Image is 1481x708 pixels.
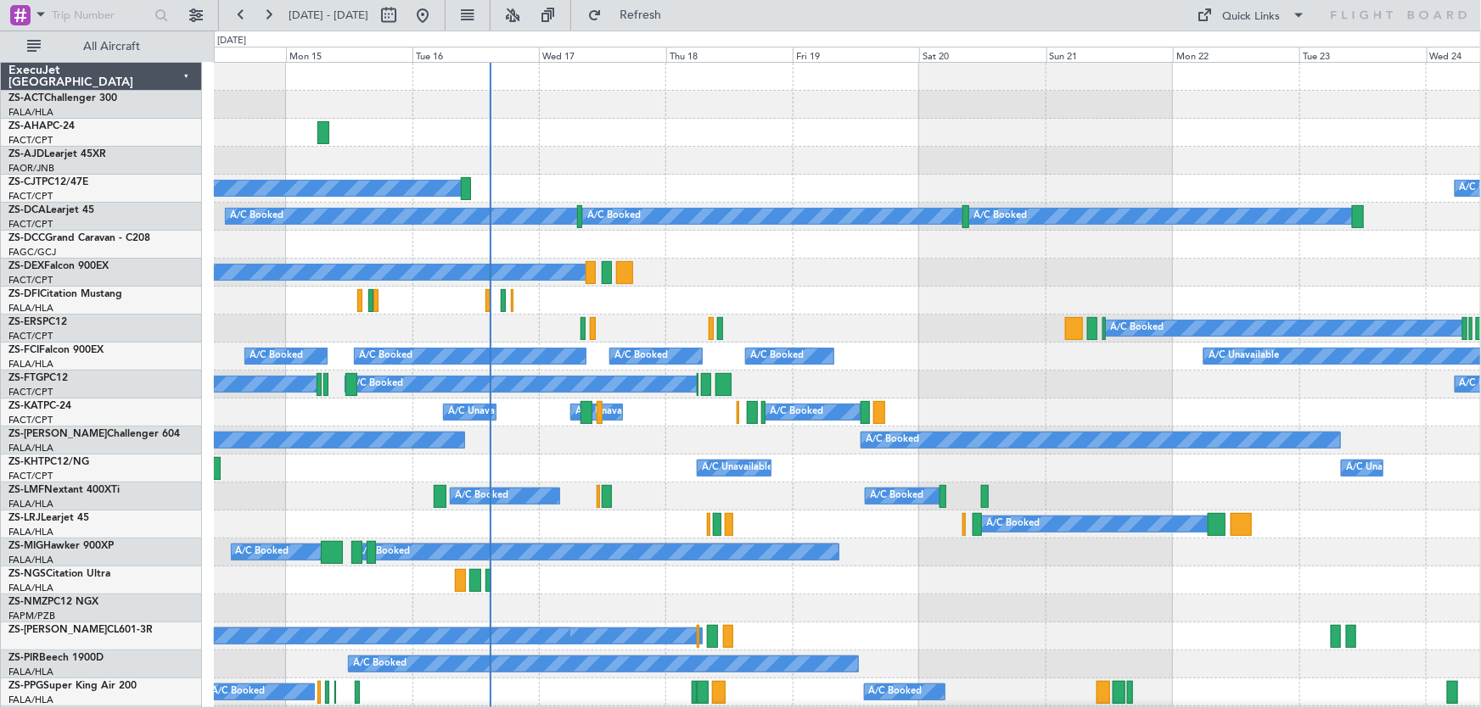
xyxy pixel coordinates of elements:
[986,511,1040,537] div: A/C Booked
[8,317,67,327] a: ZS-ERSPC12
[702,455,772,481] div: A/C Unavailable
[8,121,47,131] span: ZS-AHA
[8,582,53,594] a: FALA/HLA
[1223,8,1281,25] div: Quick Links
[1346,455,1416,481] div: A/C Unavailable
[8,681,137,691] a: ZS-PPGSuper King Air 200
[8,681,43,691] span: ZS-PPG
[8,289,122,299] a: ZS-DFICitation Mustang
[8,373,68,383] a: ZS-FTGPC12
[750,343,804,369] div: A/C Booked
[8,149,106,159] a: ZS-AJDLearjet 45XR
[8,121,75,131] a: ZS-AHAPC-24
[1173,47,1299,62] div: Mon 22
[8,569,110,579] a: ZS-NGSCitation Ultra
[614,343,668,369] div: A/C Booked
[8,625,107,635] span: ZS-[PERSON_NAME]
[350,371,403,397] div: A/C Booked
[1209,343,1279,369] div: A/C Unavailable
[8,597,48,607] span: ZS-NMZ
[217,34,246,48] div: [DATE]
[8,414,53,426] a: FACT/CPT
[8,541,114,551] a: ZS-MIGHawker 900XP
[289,8,368,23] span: [DATE] - [DATE]
[8,485,120,495] a: ZS-LMFNextant 400XTi
[8,625,153,635] a: ZS-[PERSON_NAME]CL601-3R
[973,203,1027,229] div: A/C Booked
[8,261,109,271] a: ZS-DEXFalcon 900EX
[250,343,303,369] div: A/C Booked
[8,373,43,383] span: ZS-FTG
[1299,47,1426,62] div: Tue 23
[8,498,53,510] a: FALA/HLA
[8,330,53,343] a: FACT/CPT
[1046,47,1173,62] div: Sun 21
[666,47,793,62] div: Thu 18
[8,345,104,355] a: ZS-FCIFalcon 900EX
[8,177,88,187] a: ZS-CJTPC12/47E
[8,513,89,523] a: ZS-LRJLearjet 45
[8,93,44,103] span: ZS-ACT
[8,457,89,467] a: ZS-KHTPC12/NG
[870,483,923,509] div: A/C Booked
[1110,315,1164,341] div: A/C Booked
[236,539,289,565] div: A/C Booked
[866,427,919,453] div: A/C Booked
[8,261,44,271] span: ZS-DEX
[8,177,42,187] span: ZS-CJT
[357,539,411,565] div: A/C Booked
[580,2,682,29] button: Refresh
[1189,2,1315,29] button: Quick Links
[8,653,39,663] span: ZS-PIR
[455,483,508,509] div: A/C Booked
[8,246,56,259] a: FAGC/GCJ
[353,651,407,677] div: A/C Booked
[8,162,54,175] a: FAOR/JNB
[575,399,646,425] div: A/C Unavailable
[793,47,919,62] div: Fri 19
[8,345,39,355] span: ZS-FCI
[8,526,53,538] a: FALA/HLA
[8,317,42,327] span: ZS-ERS
[8,485,44,495] span: ZS-LMF
[8,694,53,706] a: FALA/HLA
[770,399,823,425] div: A/C Booked
[8,666,53,678] a: FALA/HLA
[8,401,71,411] a: ZS-KATPC-24
[359,343,412,369] div: A/C Booked
[605,9,676,21] span: Refresh
[8,513,41,523] span: ZS-LRJ
[412,47,539,62] div: Tue 16
[52,3,149,28] input: Trip Number
[286,47,412,62] div: Mon 15
[8,233,45,243] span: ZS-DCC
[230,203,283,229] div: A/C Booked
[8,205,46,215] span: ZS-DCA
[8,442,53,454] a: FALA/HLA
[8,358,53,371] a: FALA/HLA
[8,149,44,159] span: ZS-AJD
[8,401,43,411] span: ZS-KAT
[8,541,43,551] span: ZS-MIG
[8,470,53,482] a: FACT/CPT
[8,610,55,622] a: FAPM/PZB
[8,429,180,439] a: ZS-[PERSON_NAME]Challenger 604
[19,33,184,60] button: All Aircraft
[587,203,641,229] div: A/C Booked
[8,302,53,315] a: FALA/HLA
[8,233,150,243] a: ZS-DCCGrand Caravan - C208
[8,106,53,119] a: FALA/HLA
[8,289,40,299] span: ZS-DFI
[539,47,665,62] div: Wed 17
[869,679,923,705] div: A/C Booked
[448,399,519,425] div: A/C Unavailable
[8,205,94,215] a: ZS-DCALearjet 45
[8,134,53,147] a: FACT/CPT
[8,93,117,103] a: ZS-ACTChallenger 300
[8,653,104,663] a: ZS-PIRBeech 1900D
[212,679,266,705] div: A/C Booked
[44,41,179,53] span: All Aircraft
[8,597,98,607] a: ZS-NMZPC12 NGX
[8,457,44,467] span: ZS-KHT
[8,554,53,566] a: FALA/HLA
